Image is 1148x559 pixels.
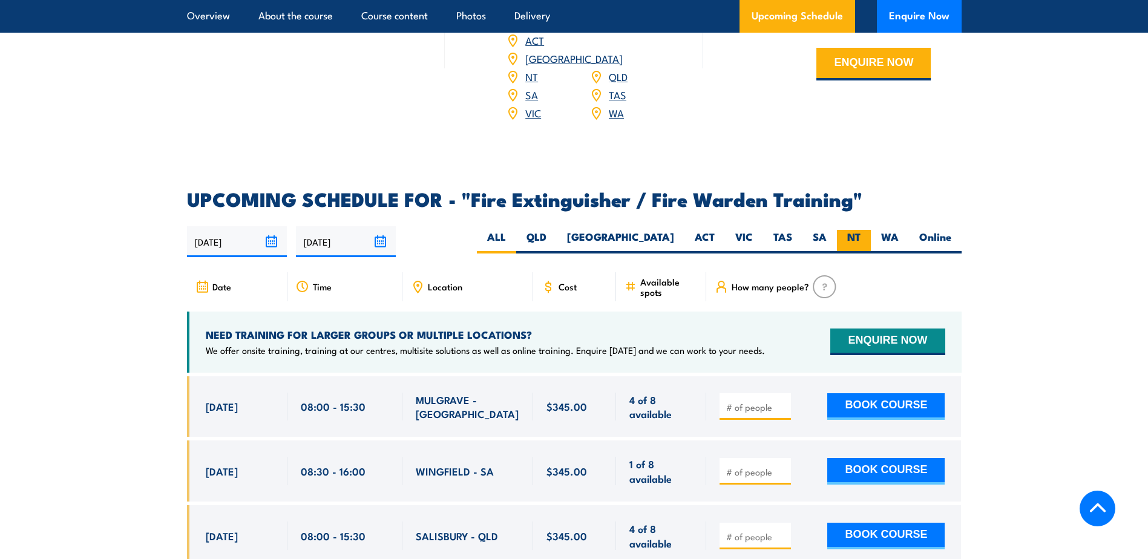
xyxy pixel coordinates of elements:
h2: UPCOMING SCHEDULE FOR - "Fire Extinguisher / Fire Warden Training" [187,190,962,207]
label: ACT [684,230,725,253]
span: 4 of 8 available [629,521,693,550]
button: BOOK COURSE [827,458,945,485]
span: [DATE] [206,399,238,413]
span: $345.00 [546,529,587,543]
label: [GEOGRAPHIC_DATA] [557,230,684,253]
a: SA [525,87,538,102]
a: [GEOGRAPHIC_DATA] [525,51,623,65]
span: 08:00 - 15:30 [301,529,366,543]
span: 08:00 - 15:30 [301,399,366,413]
span: MULGRAVE - [GEOGRAPHIC_DATA] [416,393,520,421]
span: 4 of 8 available [629,393,693,421]
button: BOOK COURSE [827,523,945,549]
label: TAS [763,230,802,253]
p: We offer onsite training, training at our centres, multisite solutions as well as online training... [206,344,765,356]
label: ALL [477,230,516,253]
button: ENQUIRE NOW [830,329,945,355]
input: From date [187,226,287,257]
span: Time [313,281,332,292]
a: QLD [609,69,628,83]
span: Available spots [640,276,698,297]
span: Date [212,281,231,292]
span: How many people? [732,281,809,292]
label: VIC [725,230,763,253]
label: QLD [516,230,557,253]
label: Online [909,230,962,253]
span: 1 of 8 available [629,457,693,485]
a: VIC [525,105,541,120]
span: Location [428,281,462,292]
a: NT [525,69,538,83]
span: $345.00 [546,399,587,413]
span: $345.00 [546,464,587,478]
span: 08:30 - 16:00 [301,464,366,478]
input: To date [296,226,396,257]
label: WA [871,230,909,253]
span: Cost [559,281,577,292]
button: BOOK COURSE [827,393,945,420]
label: NT [837,230,871,253]
button: ENQUIRE NOW [816,48,931,80]
input: # of people [726,401,787,413]
h4: NEED TRAINING FOR LARGER GROUPS OR MULTIPLE LOCATIONS? [206,328,765,341]
input: # of people [726,466,787,478]
a: WA [609,105,624,120]
span: [DATE] [206,529,238,543]
input: # of people [726,531,787,543]
span: SALISBURY - QLD [416,529,498,543]
label: SA [802,230,837,253]
a: ACT [525,33,544,47]
span: [DATE] [206,464,238,478]
span: WINGFIELD - SA [416,464,494,478]
a: TAS [609,87,626,102]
